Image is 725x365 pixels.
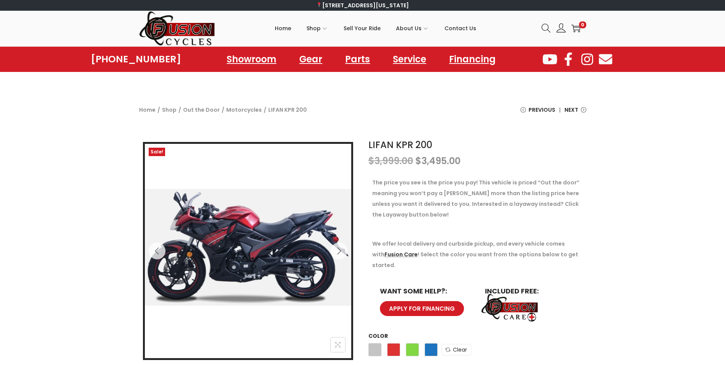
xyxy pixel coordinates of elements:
[372,177,582,220] p: The price you see is the price you pay! This vehicle is priced “Out the door” meaning you won’t p...
[389,306,455,311] span: APPLY FOR FINANCING
[380,301,464,316] a: APPLY FOR FINANCING
[275,11,291,46] a: Home
[307,11,328,46] a: Shop
[337,51,378,68] a: Parts
[564,104,578,115] span: Next
[444,11,476,46] a: Contact Us
[264,104,266,115] span: /
[162,106,177,114] a: Shop
[331,243,347,259] button: Next
[91,54,181,65] a: [PHONE_NUMBER]
[564,104,586,121] a: Next
[216,11,536,46] nav: Primary navigation
[368,332,388,340] label: Color
[385,51,434,68] a: Service
[441,51,503,68] a: Financing
[268,104,307,115] span: LIFAN KPR 200
[444,19,476,38] span: Contact Us
[316,2,322,8] img: 📍
[139,106,156,114] a: Home
[219,51,284,68] a: Showroom
[415,155,422,167] span: $
[396,19,422,38] span: About Us
[571,24,581,33] a: 0
[415,155,461,167] bdi: 3,495.00
[441,344,471,355] a: Clear
[219,51,503,68] nav: Menu
[344,11,381,46] a: Sell Your Ride
[275,19,291,38] span: Home
[157,104,160,115] span: /
[183,106,220,114] a: Out the Door
[292,51,330,68] a: Gear
[485,288,575,295] h6: INCLUDED FREE:
[316,2,409,9] a: [STREET_ADDRESS][US_STATE]
[145,144,351,350] img: LIFAN KPR 200
[529,104,555,115] span: Previous
[368,155,413,167] bdi: 3,999.00
[149,243,165,259] button: Previous
[396,11,429,46] a: About Us
[384,251,418,258] a: Fusion Care
[307,19,321,38] span: Shop
[521,104,555,121] a: Previous
[344,19,381,38] span: Sell Your Ride
[222,104,224,115] span: /
[178,104,181,115] span: /
[226,106,262,114] a: Motorcycles
[372,238,582,270] p: We offer local delivery and curbside pickup, and every vehicle comes with ! Select the color you ...
[368,155,375,167] span: $
[139,11,216,46] img: Woostify retina logo
[380,288,470,295] h6: WANT SOME HELP?:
